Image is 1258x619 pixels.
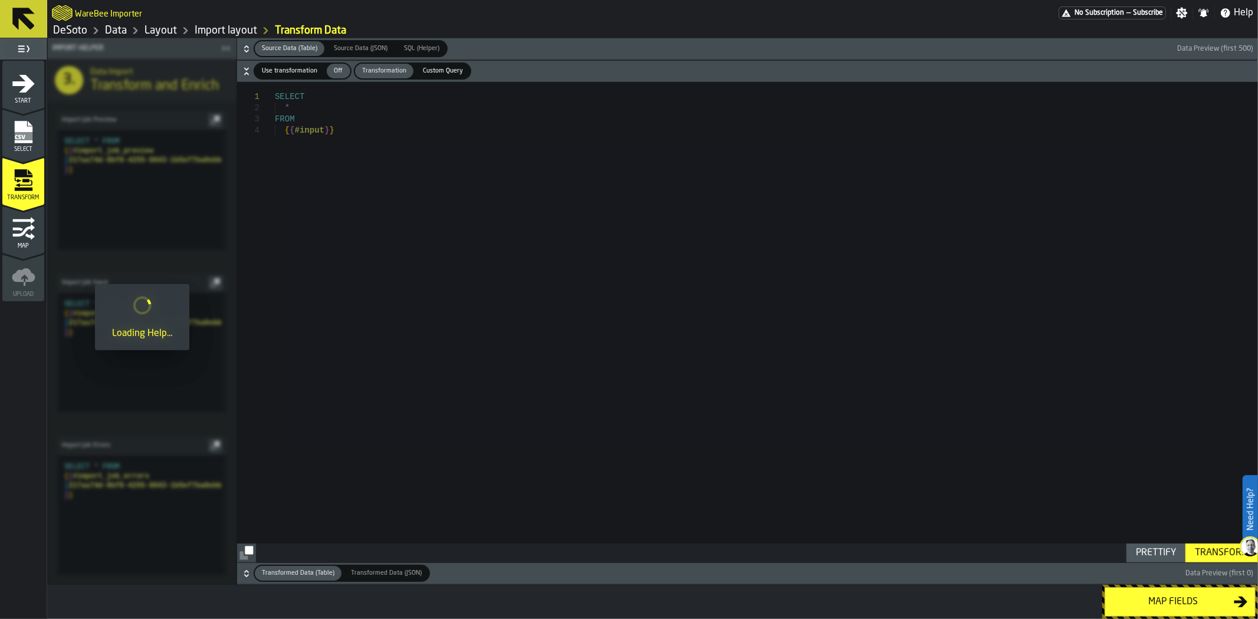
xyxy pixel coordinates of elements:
[2,98,44,104] span: Start
[144,24,177,37] a: link-to-/wh/i/53489ce4-9a4e-4130-9411-87a947849922/designer
[254,40,326,57] label: button-switch-multi-Source Data (Table)
[327,41,395,56] div: thumb
[1215,6,1258,20] label: button-toggle-Help
[237,114,260,125] div: 3
[2,195,44,201] span: Transform
[326,40,396,57] label: button-switch-multi-Source Data (JSON)
[1193,7,1214,19] label: button-toggle-Notifications
[1126,544,1185,562] button: button-Prettify
[329,126,334,135] span: }
[75,7,142,19] h2: Sub Title
[1244,476,1257,542] label: Need Help?
[285,126,290,135] span: {
[324,126,329,135] span: }
[257,568,339,578] span: Transformed Data (Table)
[1234,6,1253,20] span: Help
[396,40,448,57] label: button-switch-multi-SQL (Helper)
[53,24,87,37] a: link-to-/wh/i/53489ce4-9a4e-4130-9411-87a947849922
[1105,587,1256,617] button: button-Map fields
[105,24,127,37] a: link-to-/wh/i/53489ce4-9a4e-4130-9411-87a947849922/data
[355,64,413,78] div: thumb
[1133,9,1163,17] span: Subscribe
[237,103,260,114] div: 2
[326,62,352,80] label: button-switch-multi-Off
[1059,6,1166,19] a: link-to-/wh/i/53489ce4-9a4e-4130-9411-87a947849922/pricing/
[1190,546,1253,560] div: Transform
[1185,569,1253,578] span: Data Preview (first 0)
[237,38,1258,60] button: button-
[2,41,44,57] label: button-toggle-Toggle Full Menu
[2,146,44,153] span: Select
[2,254,44,301] li: menu Upload
[1177,45,1253,53] span: Data Preview (first 500)
[195,24,257,37] a: link-to-/wh/i/53489ce4-9a4e-4130-9411-87a947849922/import/layout/
[255,64,324,78] div: thumb
[344,566,429,581] div: thumb
[399,44,444,54] span: SQL (Helper)
[416,64,470,78] div: thumb
[415,62,471,80] label: button-switch-multi-Custom Query
[104,327,180,341] div: Loading Help...
[418,66,468,76] span: Custom Query
[275,24,346,37] a: link-to-/wh/i/53489ce4-9a4e-4130-9411-87a947849922/import/layout
[255,41,324,56] div: thumb
[1059,6,1166,19] div: Menu Subscription
[257,66,322,76] span: Use transformation
[2,243,44,249] span: Map
[1112,595,1234,609] div: Map fields
[1126,9,1131,17] span: —
[354,62,415,80] label: button-switch-multi-Transformation
[237,563,1258,584] button: button-
[2,206,44,253] li: menu Map
[329,66,348,76] span: Off
[295,126,324,135] span: #input
[254,565,343,582] label: button-switch-multi-Transformed Data (Table)
[257,44,322,54] span: Source Data (Table)
[343,565,430,582] label: button-switch-multi-Transformed Data (JSON)
[275,92,304,101] span: SELECT
[2,61,44,108] li: menu Start
[397,41,446,56] div: thumb
[346,568,426,578] span: Transformed Data (JSON)
[327,64,350,78] div: thumb
[255,566,341,581] div: thumb
[2,157,44,205] li: menu Transform
[357,66,411,76] span: Transformation
[290,126,294,135] span: {
[237,61,1258,82] button: button-
[237,544,256,562] button: button-
[1131,546,1181,560] div: Prettify
[2,109,44,156] li: menu Select
[237,125,260,136] div: 4
[237,91,260,103] div: 1
[254,62,326,80] label: button-switch-multi-Use transformation
[1075,9,1124,17] span: No Subscription
[52,2,73,24] a: logo-header
[1171,7,1193,19] label: button-toggle-Settings
[329,44,392,54] span: Source Data (JSON)
[2,291,44,298] span: Upload
[275,114,295,124] span: FROM
[52,24,653,38] nav: Breadcrumb
[1185,544,1258,562] button: button-Transform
